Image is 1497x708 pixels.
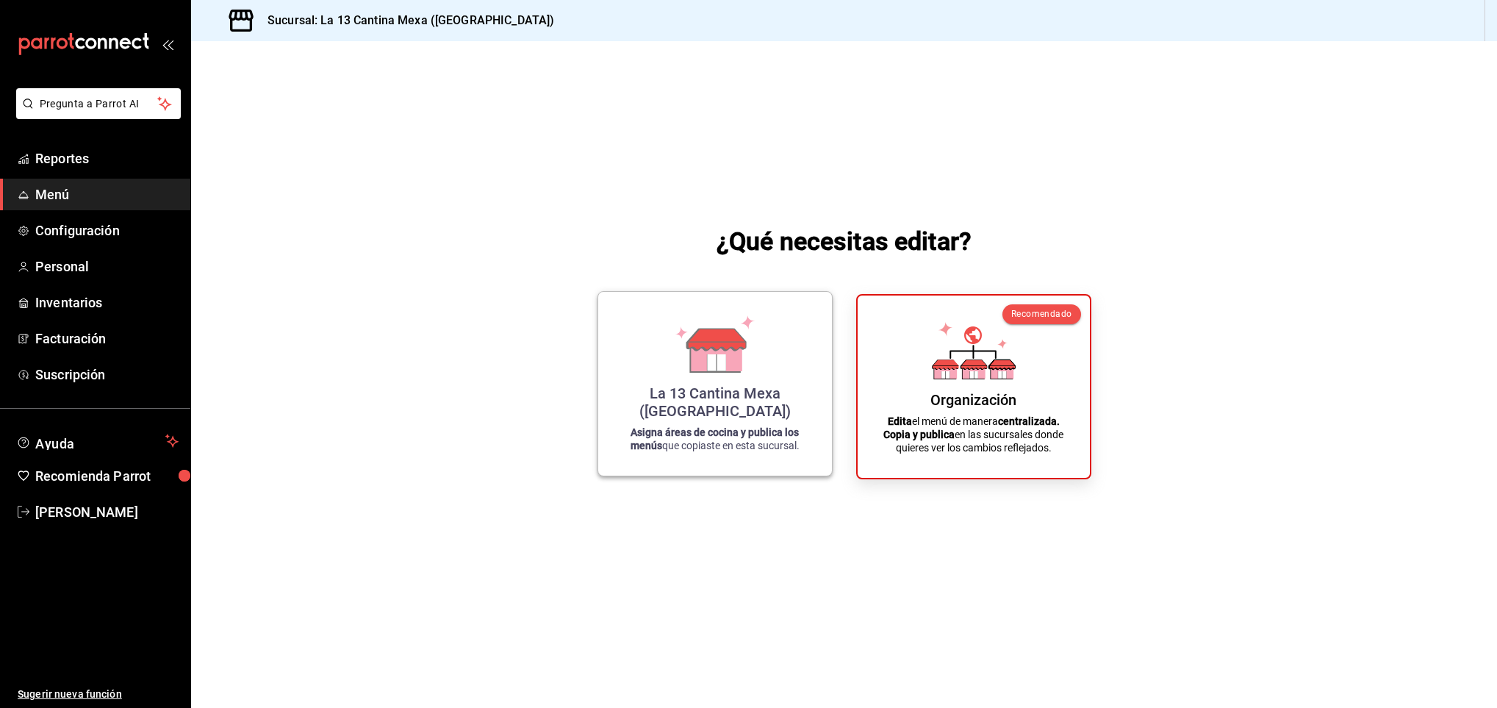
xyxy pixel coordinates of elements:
strong: Asigna áreas de cocina y publica los menús [631,426,800,451]
button: open_drawer_menu [162,38,173,50]
span: Recomienda Parrot [35,466,179,486]
span: Configuración [35,221,179,240]
div: Organización [930,391,1016,409]
button: Pregunta a Parrot AI [16,88,181,119]
span: Recomendado [1011,309,1071,319]
div: La 13 Cantina Mexa ([GEOGRAPHIC_DATA]) [616,385,814,420]
span: Ayuda [35,432,159,450]
h3: Sucursal: La 13 Cantina Mexa ([GEOGRAPHIC_DATA]) [256,12,554,29]
a: Pregunta a Parrot AI [10,107,181,122]
span: Facturación [35,329,179,348]
span: Personal [35,257,179,276]
strong: Copia y publica [883,429,955,440]
span: Reportes [35,149,179,168]
span: Suscripción [35,365,179,385]
span: [PERSON_NAME] [35,502,179,522]
span: Menú [35,185,179,204]
p: que copiaste en esta sucursal. [616,426,814,452]
strong: centralizada. [998,415,1060,427]
span: Inventarios [35,293,179,312]
strong: Edita [888,415,912,427]
span: Sugerir nueva función [18,687,179,702]
p: el menú de manera en las sucursales donde quieres ver los cambios reflejados. [875,415,1072,454]
h1: ¿Qué necesitas editar? [717,224,972,259]
span: Pregunta a Parrot AI [40,96,158,112]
